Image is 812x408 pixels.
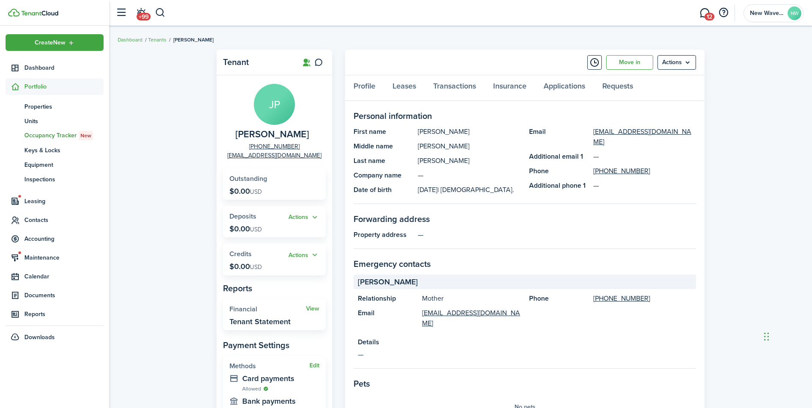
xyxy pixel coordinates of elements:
span: USD [250,225,262,234]
img: TenantCloud [21,11,58,16]
span: Outstanding [229,174,267,183]
a: Dashboard [6,59,104,76]
span: [PERSON_NAME] [358,276,418,288]
a: [EMAIL_ADDRESS][DOMAIN_NAME] [422,308,521,328]
button: Search [155,6,166,20]
span: New Wave Property Management [750,10,784,16]
span: Downloads [24,333,55,342]
span: +99 [137,13,151,21]
p: $0.00 [229,187,262,195]
widget-stats-description: Card payments [242,374,319,383]
span: Contacts [24,216,104,225]
a: Occupancy TrackerNew [6,128,104,143]
panel-main-subtitle: Payment Settings [223,339,326,352]
panel-main-title: Company name [354,170,413,180]
span: USD [250,187,262,196]
a: Units [6,114,104,128]
panel-main-title: Details [358,337,692,347]
a: Applications [535,75,594,101]
span: Maintenance [24,253,104,262]
button: Edit [309,362,319,369]
a: [EMAIL_ADDRESS][DOMAIN_NAME] [593,127,696,147]
menu-btn: Actions [657,55,696,70]
widget-stats-description: Tenant Statement [229,317,291,326]
span: Calendar [24,272,104,281]
panel-main-section-title: Emergency contacts [354,257,696,270]
widget-stats-title: Financial [229,305,306,313]
panel-main-title: Date of birth [354,185,413,195]
span: Properties [24,102,104,111]
a: [PHONE_NUMBER] [593,293,650,304]
a: [EMAIL_ADDRESS][DOMAIN_NAME] [227,151,321,160]
a: Leases [384,75,425,101]
panel-main-section-title: Personal information [354,109,696,122]
a: Inspections [6,172,104,186]
img: TenantCloud [8,9,20,17]
panel-main-description: — [358,349,692,360]
span: Dashboard [24,63,104,72]
button: Actions [289,250,319,260]
widget-stats-title: Methods [229,362,309,370]
panel-main-title: Middle name [354,141,413,151]
panel-main-description: — [418,170,521,180]
button: Open menu [657,55,696,70]
span: Occupancy Tracker [24,131,104,140]
span: New [80,132,91,139]
panel-main-title: First name [354,127,413,137]
avatar-text: JP [254,84,295,125]
avatar-text: NW [788,6,801,20]
a: Dashboard [118,36,143,44]
a: Requests [594,75,642,101]
panel-main-title: Property address [354,230,413,240]
div: Drag [764,324,769,349]
panel-main-description: [PERSON_NAME] [418,156,521,166]
span: Deposits [229,211,256,221]
panel-main-description: [PERSON_NAME] [418,127,521,137]
a: Keys & Locks [6,143,104,157]
span: Inspections [24,175,104,184]
p: $0.00 [229,262,262,271]
a: Move in [606,55,653,70]
button: Open menu [289,213,319,222]
panel-main-title: Additional phone 1 [529,180,589,191]
panel-main-title: Phone [529,293,589,304]
span: | [DEMOGRAPHIC_DATA]. [437,185,514,195]
span: Units [24,117,104,126]
span: Accounting [24,234,104,243]
a: Notifications [133,2,149,24]
span: Reports [24,310,104,319]
panel-main-title: Last name [354,156,413,166]
span: Equipment [24,160,104,169]
span: Documents [24,291,104,300]
span: Leasing [24,197,104,206]
iframe: Chat Widget [761,315,804,356]
button: Open menu [289,250,319,260]
panel-main-section-title: Pets [354,377,696,390]
a: Transactions [425,75,485,101]
button: Open menu [6,34,104,51]
span: Credits [229,249,252,259]
a: Properties [6,99,104,114]
a: Reports [6,306,104,322]
a: [PHONE_NUMBER] [593,166,650,176]
panel-main-title: Additional email 1 [529,151,589,162]
panel-main-title: Tenant [223,57,291,67]
panel-main-description: [PERSON_NAME] [418,141,521,151]
a: Profile [345,75,384,101]
panel-main-description: [DATE] [418,185,521,195]
button: Actions [289,213,319,222]
a: [PHONE_NUMBER] [249,142,300,151]
a: Tenants [148,36,167,44]
a: View [306,305,319,312]
panel-main-title: Phone [529,166,589,176]
p: $0.00 [229,225,262,233]
panel-main-title: Email [358,308,418,328]
panel-main-title: Email [529,127,589,147]
span: Keys & Locks [24,146,104,155]
span: Allowed [242,385,261,393]
button: Timeline [587,55,602,70]
button: Open resource center [716,6,731,20]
